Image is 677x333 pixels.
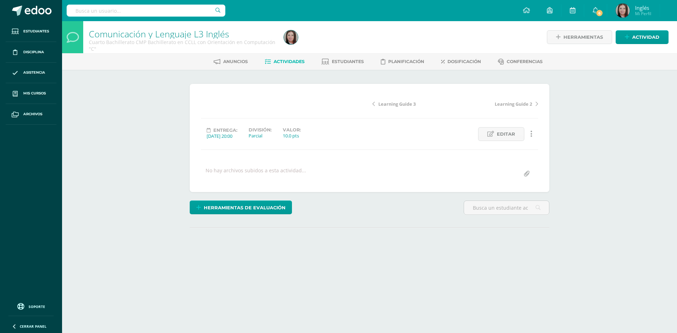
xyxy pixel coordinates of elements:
a: Comunicación y Lenguaje L3 Inglés [89,28,229,40]
a: Learning Guide 2 [455,100,538,107]
span: Mis cursos [23,91,46,96]
h1: Comunicación y Lenguaje L3 Inglés [89,29,275,39]
a: Estudiantes [322,56,364,67]
div: [DATE] 20:00 [207,133,237,139]
label: División: [249,127,272,132]
span: Conferencias [507,59,543,64]
span: Estudiantes [23,29,49,34]
span: Cerrar panel [20,324,47,329]
input: Busca un usuario... [67,5,225,17]
span: Editar [497,128,515,141]
span: Dosificación [447,59,481,64]
span: Inglés [635,4,651,11]
a: Disciplina [6,42,56,63]
span: Asistencia [23,70,45,75]
span: Disciplina [23,49,44,55]
span: Herramientas [563,31,603,44]
span: Estudiantes [332,59,364,64]
a: Anuncios [214,56,248,67]
span: Planificación [388,59,424,64]
span: Anuncios [223,59,248,64]
div: 10.0 pts [283,132,301,139]
label: Valor: [283,127,301,132]
span: Actividades [274,59,305,64]
a: Estudiantes [6,21,56,42]
span: Actividad [632,31,659,44]
div: No hay archivos subidos a esta actividad... [206,167,306,181]
span: Soporte [29,304,45,309]
span: Herramientas de evaluación [204,201,286,214]
span: Entrega: [213,128,237,133]
a: Soporte [8,301,54,311]
a: Archivos [6,104,56,125]
span: Mi Perfil [635,11,651,17]
input: Busca un estudiante aquí... [464,201,549,215]
a: Herramientas de evaluación [190,201,292,214]
a: Conferencias [498,56,543,67]
span: Learning Guide 2 [495,101,532,107]
span: 6 [596,9,603,17]
div: Cuarto Bachillerato CMP Bachillerato en CCLL con Orientación en Computación 'C' [89,39,275,52]
a: Learning Guide 3 [372,100,455,107]
a: Dosificación [441,56,481,67]
img: e03ec1ec303510e8e6f60bf4728ca3bf.png [284,30,298,44]
div: Parcial [249,132,272,139]
a: Herramientas [547,30,612,44]
span: Learning Guide 3 [378,101,416,107]
span: Archivos [23,111,42,117]
a: Actividades [265,56,305,67]
a: Actividad [616,30,669,44]
img: e03ec1ec303510e8e6f60bf4728ca3bf.png [616,4,630,18]
a: Asistencia [6,63,56,84]
a: Mis cursos [6,83,56,104]
a: Planificación [381,56,424,67]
